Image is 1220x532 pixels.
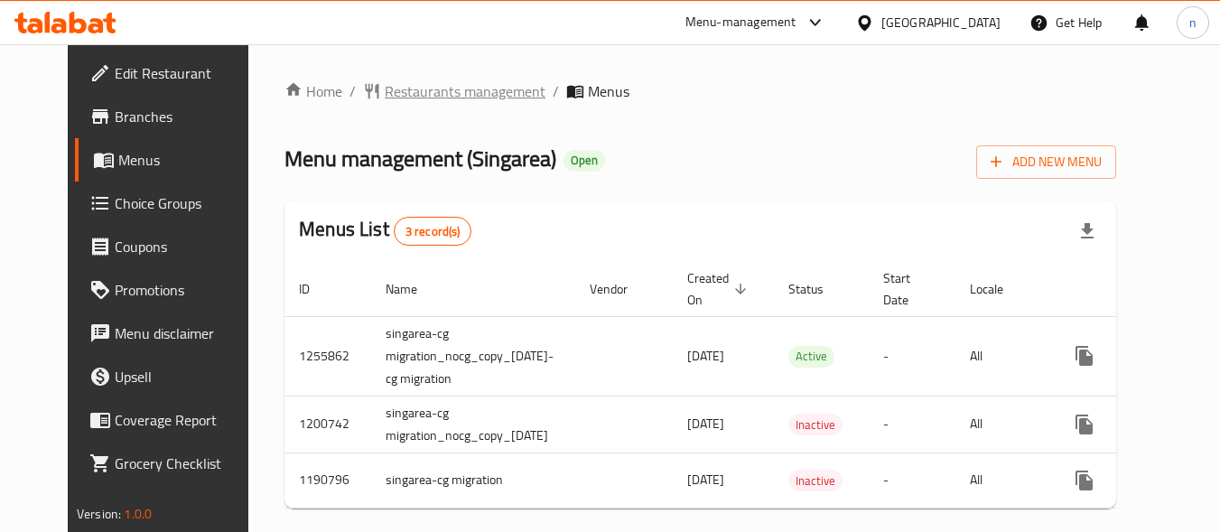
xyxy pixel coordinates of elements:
span: [DATE] [687,468,724,491]
span: Coupons [115,236,257,257]
td: All [955,453,1048,508]
button: Add New Menu [976,145,1116,179]
span: Version: [77,502,121,526]
a: Grocery Checklist [75,442,272,485]
h2: Menus List [299,216,471,246]
a: Coupons [75,225,272,268]
span: Menus [588,80,629,102]
span: Menus [118,149,257,171]
a: Upsell [75,355,272,398]
td: singarea-cg migration_nocg_copy_[DATE]-cg migration [371,316,575,396]
span: Restaurants management [385,80,545,102]
a: Promotions [75,268,272,312]
span: Menu disclaimer [115,322,257,344]
span: Edit Restaurant [115,62,257,84]
button: Change Status [1106,334,1150,378]
a: Menu disclaimer [75,312,272,355]
span: Locale [970,278,1027,300]
span: Open [563,153,605,168]
button: more [1063,403,1106,446]
td: All [955,396,1048,453]
span: Choice Groups [115,192,257,214]
td: 1200742 [284,396,371,453]
span: [DATE] [687,412,724,435]
button: more [1063,334,1106,378]
span: 3 record(s) [395,223,471,240]
button: Change Status [1106,459,1150,502]
a: Edit Restaurant [75,51,272,95]
div: Export file [1066,210,1109,253]
span: Upsell [115,366,257,387]
td: - [869,396,955,453]
td: All [955,316,1048,396]
span: ID [299,278,333,300]
div: Total records count [394,217,472,246]
span: Grocery Checklist [115,453,257,474]
span: Vendor [590,278,651,300]
span: Add New Menu [991,151,1102,173]
td: 1190796 [284,453,371,508]
a: Home [284,80,342,102]
td: 1255862 [284,316,371,396]
span: Inactive [788,471,843,491]
span: Promotions [115,279,257,301]
nav: breadcrumb [284,80,1116,102]
span: Inactive [788,415,843,435]
span: [DATE] [687,344,724,368]
span: Coverage Report [115,409,257,431]
span: Branches [115,106,257,127]
span: n [1189,13,1197,33]
td: singarea-cg migration [371,453,575,508]
span: Created On [687,267,752,311]
td: - [869,316,955,396]
button: more [1063,459,1106,502]
div: Menu-management [685,12,796,33]
span: Start Date [883,267,934,311]
a: Branches [75,95,272,138]
span: Active [788,346,834,367]
td: singarea-cg migration_nocg_copy_[DATE] [371,396,575,453]
li: / [553,80,559,102]
button: Change Status [1106,403,1150,446]
span: Menu management ( Singarea ) [284,138,556,179]
span: Name [386,278,441,300]
a: Restaurants management [363,80,545,102]
li: / [349,80,356,102]
a: Coverage Report [75,398,272,442]
div: [GEOGRAPHIC_DATA] [881,13,1001,33]
span: Status [788,278,847,300]
a: Menus [75,138,272,182]
a: Choice Groups [75,182,272,225]
div: Open [563,150,605,172]
span: 1.0.0 [124,502,152,526]
td: - [869,453,955,508]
